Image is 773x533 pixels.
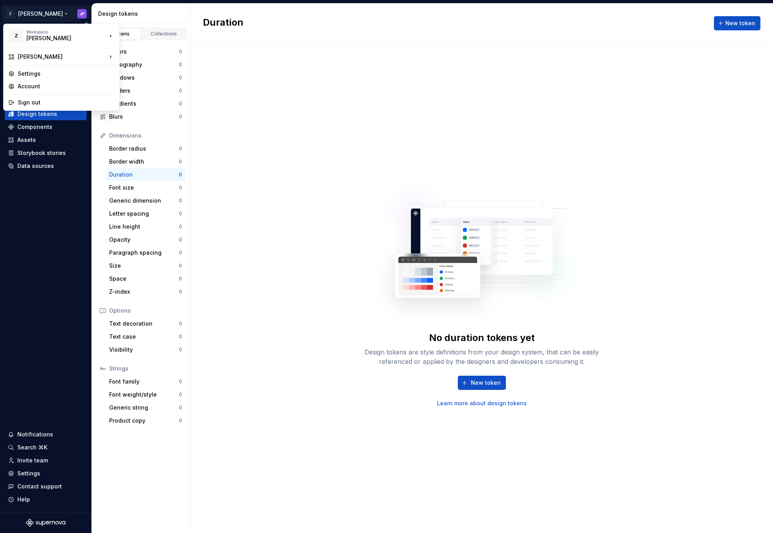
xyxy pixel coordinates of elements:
div: [PERSON_NAME] [18,53,107,61]
div: Account [18,82,115,90]
div: Settings [18,70,115,78]
div: [PERSON_NAME] [26,34,93,42]
div: Z [9,29,23,43]
div: Workspace [26,30,107,34]
div: Sign out [18,99,115,106]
